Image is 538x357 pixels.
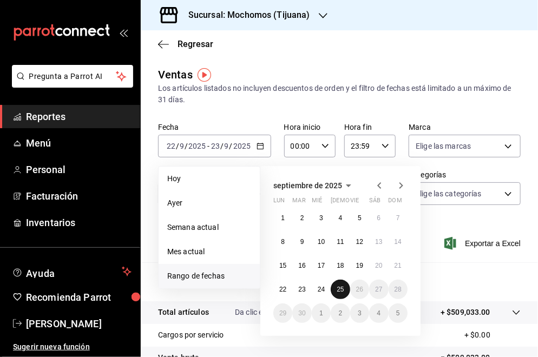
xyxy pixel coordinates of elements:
[279,262,286,269] abbr: 15 de septiembre de 2025
[409,124,521,131] label: Marca
[12,65,133,88] button: Pregunta a Parrot AI
[176,142,179,150] span: /
[331,232,350,252] button: 11 de septiembre de 2025
[441,307,490,318] p: + $509,033.00
[339,214,343,222] abbr: 4 de septiembre de 2025
[356,262,363,269] abbr: 19 de septiembre de 2025
[185,142,188,150] span: /
[167,173,251,184] span: Hoy
[396,214,400,222] abbr: 7 de septiembre de 2025
[319,309,323,317] abbr: 1 de octubre de 2025
[273,256,292,275] button: 15 de septiembre de 2025
[158,329,224,341] p: Cargos por servicio
[198,68,211,82] img: Tooltip marker
[273,179,355,192] button: septiembre de 2025
[350,197,359,208] abbr: viernes
[375,286,382,293] abbr: 27 de septiembre de 2025
[273,232,292,252] button: 8 de septiembre de 2025
[167,246,251,257] span: Mes actual
[312,256,331,275] button: 17 de septiembre de 2025
[158,83,521,105] div: Los artículos listados no incluyen descuentos de orden y el filtro de fechas está limitado a un m...
[312,197,322,208] abbr: miércoles
[167,197,251,209] span: Ayer
[284,124,336,131] label: Hora inicio
[350,232,369,252] button: 12 de septiembre de 2025
[158,124,271,131] label: Fecha
[319,214,323,222] abbr: 3 de septiembre de 2025
[389,280,408,299] button: 28 de septiembre de 2025
[331,208,350,228] button: 4 de septiembre de 2025
[298,309,305,317] abbr: 30 de septiembre de 2025
[281,214,285,222] abbr: 1 de septiembre de 2025
[273,280,292,299] button: 22 de septiembre de 2025
[337,262,344,269] abbr: 18 de septiembre de 2025
[389,303,408,323] button: 5 de octubre de 2025
[318,286,325,293] abbr: 24 de septiembre de 2025
[389,197,402,208] abbr: domingo
[356,238,363,246] abbr: 12 de septiembre de 2025
[233,142,251,150] input: ----
[298,286,305,293] abbr: 23 de septiembre de 2025
[369,303,388,323] button: 4 de octubre de 2025
[318,238,325,246] abbr: 10 de septiembre de 2025
[273,303,292,323] button: 29 de septiembre de 2025
[281,238,285,246] abbr: 8 de septiembre de 2025
[358,309,362,317] abbr: 3 de octubre de 2025
[158,39,213,49] button: Regresar
[377,214,380,222] abbr: 6 de septiembre de 2025
[312,280,331,299] button: 24 de septiembre de 2025
[369,232,388,252] button: 13 de septiembre de 2025
[300,214,304,222] abbr: 2 de septiembre de 2025
[273,197,285,208] abbr: lunes
[409,171,521,179] label: Categorías
[350,256,369,275] button: 19 de septiembre de 2025
[369,208,388,228] button: 6 de septiembre de 2025
[356,286,363,293] abbr: 26 de septiembre de 2025
[158,67,193,83] div: Ventas
[180,9,310,22] h3: Sucursal: Mochomos (Tijuana)
[235,307,415,318] p: Da clic en la fila para ver el detalle por tipo de artículo
[300,238,304,246] abbr: 9 de septiembre de 2025
[29,71,116,82] span: Pregunta a Parrot AI
[224,142,229,150] input: --
[416,141,471,151] span: Elige las marcas
[389,208,408,228] button: 7 de septiembre de 2025
[292,280,311,299] button: 23 de septiembre de 2025
[26,162,132,177] span: Personal
[375,262,382,269] abbr: 20 de septiembre de 2025
[211,142,220,150] input: --
[358,214,362,222] abbr: 5 de septiembre de 2025
[298,262,305,269] abbr: 16 de septiembre de 2025
[8,78,133,90] a: Pregunta a Parrot AI
[350,208,369,228] button: 5 de septiembre de 2025
[292,208,311,228] button: 2 de septiembre de 2025
[119,28,128,37] button: open_drawer_menu
[26,290,132,305] span: Recomienda Parrot
[312,303,331,323] button: 1 de octubre de 2025
[344,124,396,131] label: Hora fin
[26,189,132,203] span: Facturación
[220,142,224,150] span: /
[166,142,176,150] input: --
[312,208,331,228] button: 3 de septiembre de 2025
[26,215,132,230] span: Inventarios
[395,238,402,246] abbr: 14 de septiembre de 2025
[273,208,292,228] button: 1 de septiembre de 2025
[395,262,402,269] abbr: 21 de septiembre de 2025
[292,256,311,275] button: 16 de septiembre de 2025
[26,265,117,278] span: Ayuda
[26,109,132,124] span: Reportes
[229,142,233,150] span: /
[26,316,132,331] span: [PERSON_NAME]
[167,222,251,233] span: Semana actual
[26,136,132,150] span: Menú
[331,280,350,299] button: 25 de septiembre de 2025
[292,197,305,208] abbr: martes
[279,286,286,293] abbr: 22 de septiembre de 2025
[188,142,206,150] input: ----
[158,307,209,318] p: Total artículos
[369,197,380,208] abbr: sábado
[207,142,209,150] span: -
[339,309,343,317] abbr: 2 de octubre de 2025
